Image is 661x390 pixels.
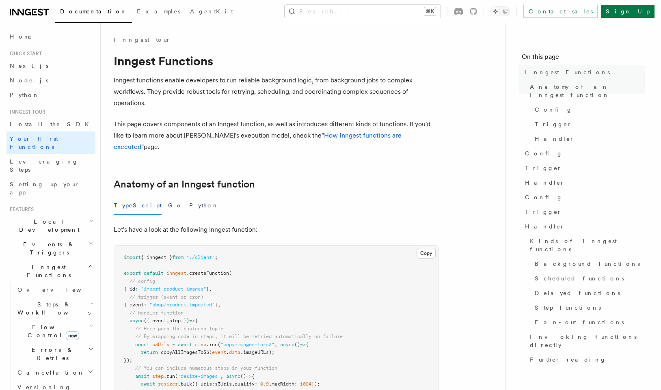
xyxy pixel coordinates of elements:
[6,117,95,131] a: Install the SDK
[14,365,95,380] button: Cancellation
[255,381,257,387] span: :
[226,373,240,379] span: async
[10,181,80,196] span: Setting up your app
[220,373,223,379] span: ,
[192,381,212,387] span: ({ urls
[229,270,232,276] span: (
[172,342,175,347] span: =
[209,286,212,292] span: ,
[164,373,175,379] span: .run
[130,278,155,284] span: // config
[114,196,162,215] button: TypeScript
[417,248,436,259] button: Copy
[535,318,624,326] span: Fan-out functions
[531,256,645,271] a: Background functions
[135,326,223,332] span: // Here goes the business logic
[166,318,169,323] span: ,
[530,356,606,364] span: Further reading
[172,254,184,260] span: from
[535,120,572,128] span: Trigger
[535,106,572,114] span: Config
[130,310,184,316] span: // handler function
[124,270,141,276] span: export
[212,381,215,387] span: :
[166,270,186,276] span: inngest
[300,342,306,347] span: =>
[6,260,95,282] button: Inngest Functions
[531,286,645,300] a: Delayed functions
[14,346,88,362] span: Errors & Retries
[229,349,240,355] span: data
[601,5,655,18] a: Sign Up
[215,254,218,260] span: ;
[6,131,95,154] a: Your first Functions
[14,297,95,320] button: Steps & Workflows
[6,240,89,256] span: Events & Triggers
[206,342,218,347] span: .run
[124,358,132,363] span: });
[527,352,645,367] a: Further reading
[522,52,645,65] h4: On this page
[530,237,645,253] span: Kinds of Inngest functions
[6,177,95,200] a: Setting up your app
[130,318,144,323] span: async
[178,342,192,347] span: await
[6,73,95,88] a: Node.js
[14,300,91,317] span: Steps & Workflows
[525,222,565,231] span: Handler
[240,373,246,379] span: ()
[215,381,232,387] span: s3Urls
[527,80,645,102] a: Anatomy of an Inngest function
[17,287,101,293] span: Overview
[6,206,34,213] span: Features
[269,381,272,387] span: ,
[523,5,598,18] a: Contact sales
[6,218,89,234] span: Local Development
[55,2,132,23] a: Documentation
[535,274,624,282] span: Scheduled functions
[522,190,645,205] a: Config
[6,237,95,260] button: Events & Triggers
[175,373,178,379] span: (
[306,342,309,347] span: {
[141,381,155,387] span: await
[6,88,95,102] a: Python
[246,373,252,379] span: =>
[14,320,95,343] button: Flow Controlnew
[424,7,436,15] kbd: ⌘K
[525,68,610,76] span: Inngest Functions
[137,8,180,15] span: Examples
[531,131,645,146] a: Handler
[10,158,78,173] span: Leveraging Steps
[280,342,294,347] span: async
[169,318,189,323] span: step })
[6,50,42,57] span: Quick start
[531,315,645,330] a: Fan-out functions
[186,254,215,260] span: "./client"
[6,109,45,115] span: Inngest tour
[530,333,645,349] span: Invoking functions directly
[531,102,645,117] a: Config
[132,2,185,22] a: Examples
[285,5,441,18] button: Search...⌘K
[6,214,95,237] button: Local Development
[525,193,563,201] span: Config
[149,302,215,308] span: "shop/product.imported"
[14,282,95,297] a: Overview
[10,92,39,98] span: Python
[158,381,178,387] span: resizer
[6,29,95,44] a: Home
[186,270,229,276] span: .createFunction
[535,135,575,143] span: Handler
[218,342,220,347] span: (
[135,365,277,371] span: // You can include numerous steps in your function
[189,318,195,323] span: =>
[522,205,645,219] a: Trigger
[522,161,645,175] a: Trigger
[6,154,95,177] a: Leveraging Steps
[190,8,233,15] span: AgentKit
[272,381,294,387] span: maxWidth
[14,368,84,377] span: Cancellation
[168,196,183,215] button: Go
[14,323,89,339] span: Flow Control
